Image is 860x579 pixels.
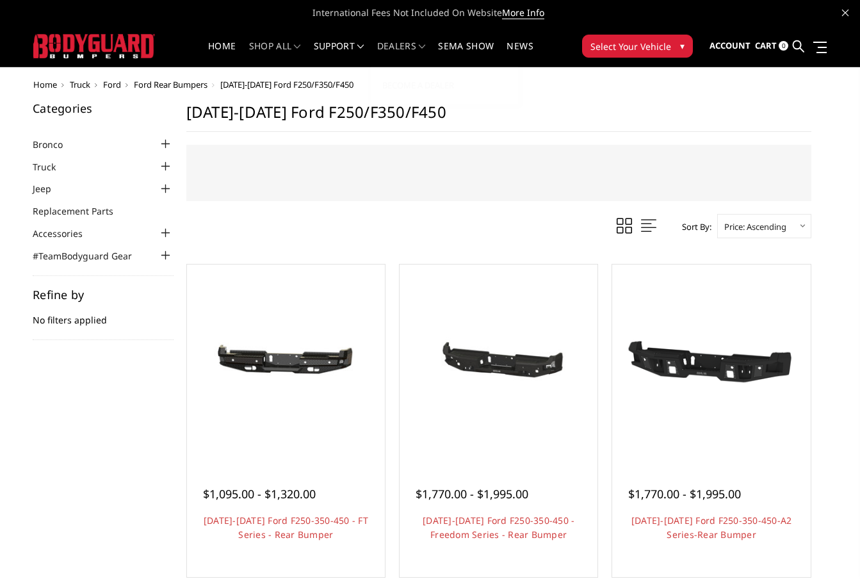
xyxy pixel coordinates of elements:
a: Ford [103,79,121,90]
label: Sort By: [675,217,711,236]
a: Bronco [33,138,79,151]
a: [DATE]-[DATE] Ford F250-350-450 - Freedom Series - Rear Bumper [423,514,574,541]
a: Jeep [33,182,67,195]
a: Ford Rear Bumpers [134,79,207,90]
span: $1,770.00 - $1,995.00 [628,486,741,502]
h1: [DATE]-[DATE] Ford F250/F350/F450 [186,102,811,132]
h5: Refine by [33,289,174,300]
a: 2023-2025 Ford F250-350-450 - Freedom Series - Rear Bumper 2023-2025 Ford F250-350-450 - Freedom ... [403,268,594,459]
a: Accessories [33,227,99,240]
span: $1,770.00 - $1,995.00 [416,486,528,502]
a: [DATE]-[DATE] Ford F250-350-450-A2 Series-Rear Bumper [631,514,792,541]
a: Cart 0 [755,29,788,63]
a: Become a Dealer [376,73,513,97]
a: shop all [249,42,301,67]
a: Replacement Parts [33,204,129,218]
div: No filters applied [33,289,174,340]
span: ▾ [680,39,685,53]
img: BODYGUARD BUMPERS [33,34,155,58]
a: 2023-2025 Ford F250-350-450-A2 Series-Rear Bumper 2023-2025 Ford F250-350-450-A2 Series-Rear Bumper [615,268,807,459]
img: 2023-2025 Ford F250-350-450-A2 Series-Rear Bumper [615,309,807,417]
span: $1,095.00 - $1,320.00 [203,486,316,502]
a: #TeamBodyguard Gear [33,249,148,263]
span: Select Your Vehicle [590,40,671,53]
a: 2023-2025 Ford F250-350-450 - FT Series - Rear Bumper [190,268,382,459]
span: Cart [755,40,777,51]
a: More Info [502,6,544,19]
a: Dealers [377,42,426,67]
h5: Categories [33,102,174,114]
a: News [507,42,533,67]
a: Truck [33,160,72,174]
a: Home [33,79,57,90]
a: Account [710,29,750,63]
a: [DATE]-[DATE] Ford F250-350-450 - FT Series - Rear Bumper [204,514,368,541]
a: Truck [70,79,90,90]
a: Support [314,42,364,67]
img: 2023-2025 Ford F250-350-450 - FT Series - Rear Bumper [190,318,382,409]
button: Select Your Vehicle [582,35,693,58]
span: 0 [779,41,788,51]
a: SEMA Show [438,42,494,67]
span: Account [710,40,750,51]
a: Home [208,42,236,67]
span: [DATE]-[DATE] Ford F250/F350/F450 [220,79,353,90]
